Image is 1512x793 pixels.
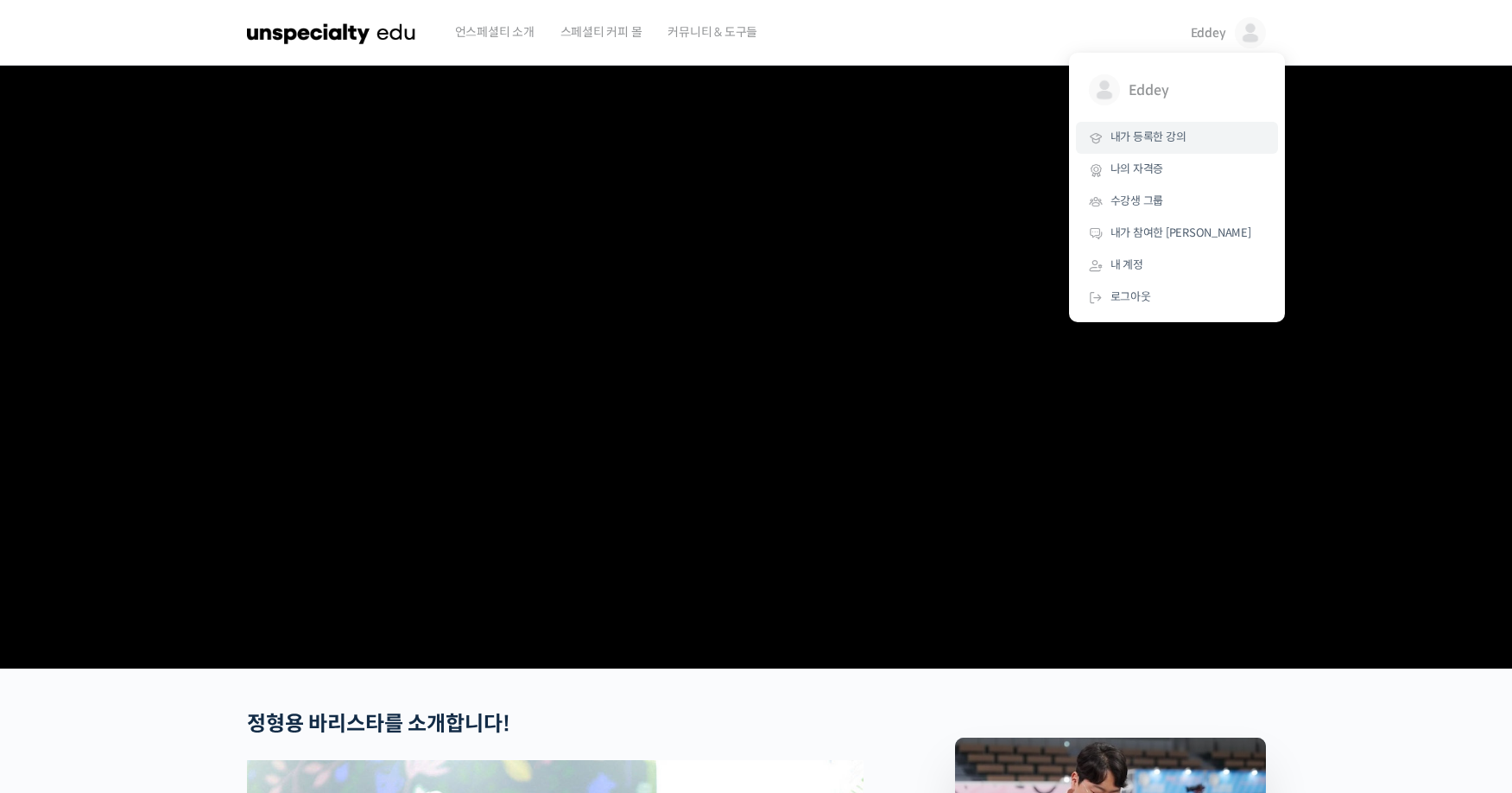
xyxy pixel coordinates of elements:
a: 홈 [5,548,114,591]
span: Eddey [1191,25,1226,41]
span: 내가 등록한 강의 [1110,130,1186,144]
a: Eddey [1076,61,1278,122]
span: 수강생 그룹 [1110,193,1164,208]
a: 대화 [114,548,223,591]
strong: 정형용 바리스타를 소개합니다! [247,711,510,737]
a: 내가 참여한 [PERSON_NAME] [1076,218,1278,250]
a: 설정 [223,548,332,591]
a: 내가 등록한 강의 [1076,122,1278,154]
a: 내 계정 [1076,250,1278,282]
span: 로그아웃 [1110,289,1151,304]
span: 나의 자격증 [1110,162,1164,176]
span: 내가 참여한 [PERSON_NAME] [1110,225,1251,240]
a: 나의 자격증 [1076,154,1278,186]
span: 홈 [54,574,65,587]
span: 설정 [267,574,288,587]
a: 로그아웃 [1076,282,1278,314]
span: Eddey [1129,74,1256,107]
span: 대화 [158,574,179,588]
span: 내 계정 [1110,257,1143,272]
a: 수강생 그룹 [1076,186,1278,218]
